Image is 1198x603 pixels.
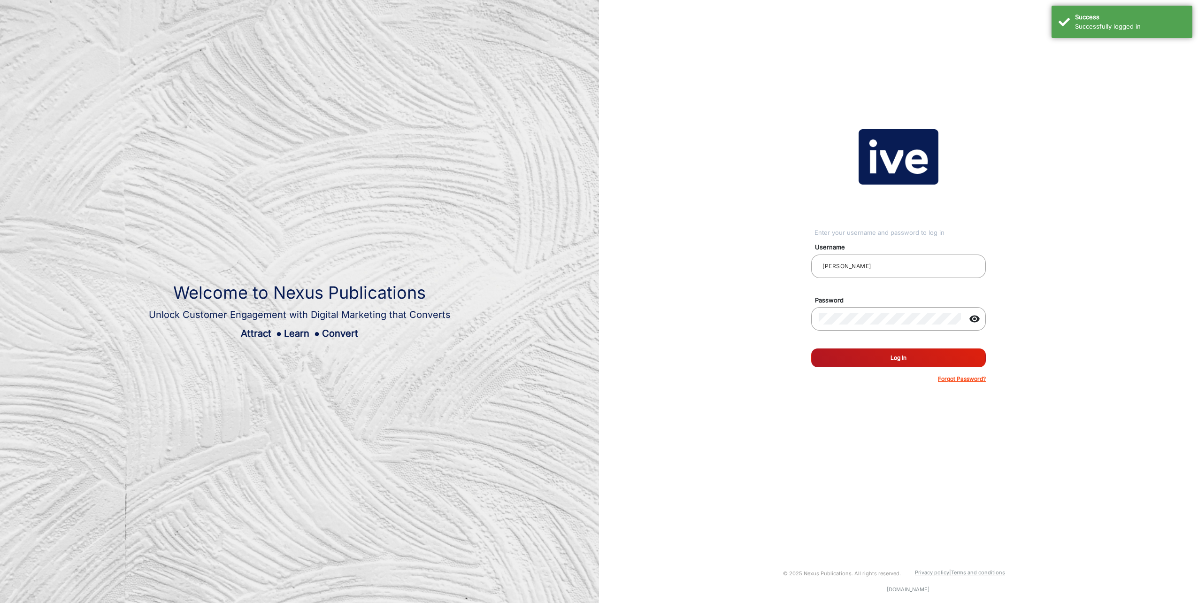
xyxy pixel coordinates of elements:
div: Attract Learn Convert [149,326,451,340]
mat-label: Password [808,296,997,305]
div: Successfully logged in [1075,22,1185,31]
span: ● [314,328,320,339]
div: Success [1075,13,1185,22]
h1: Welcome to Nexus Publications [149,283,451,303]
input: Your username [819,261,978,272]
a: [DOMAIN_NAME] [887,586,929,593]
div: Unlock Customer Engagement with Digital Marketing that Converts [149,308,451,322]
button: Log In [811,348,986,367]
small: © 2025 Nexus Publications. All rights reserved. [783,570,901,577]
img: vmg-logo [859,129,938,185]
mat-label: Username [808,243,997,252]
p: Forgot Password? [938,375,986,383]
mat-icon: visibility [963,313,986,325]
div: Enter your username and password to log in [814,228,986,238]
a: Terms and conditions [951,569,1005,576]
a: | [949,569,951,576]
a: Privacy policy [915,569,949,576]
span: ● [276,328,282,339]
